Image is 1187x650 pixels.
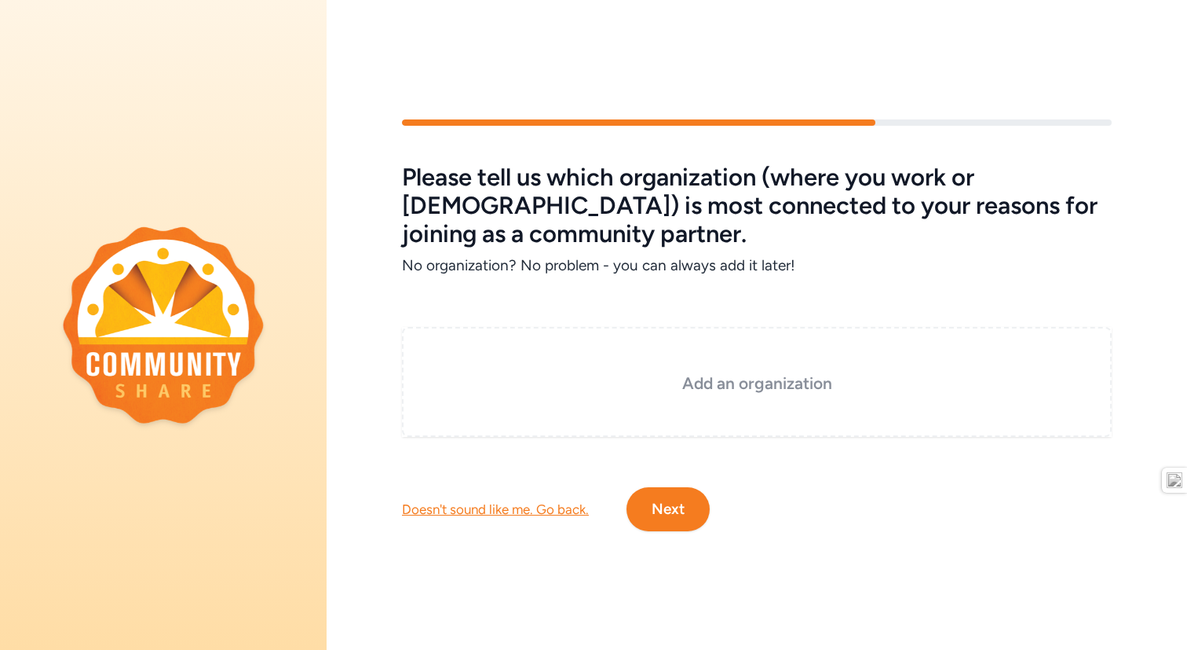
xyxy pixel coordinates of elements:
[402,500,589,519] div: Doesn't sound like me. Go back.
[402,255,1112,277] span: No organization? No problem - you can always add it later!
[63,226,264,423] img: logo
[402,163,1112,248] h5: Please tell us which organization (where you work or [DEMOGRAPHIC_DATA]) is most connected to you...
[441,373,1072,395] h3: Add an organization
[626,487,710,531] button: Next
